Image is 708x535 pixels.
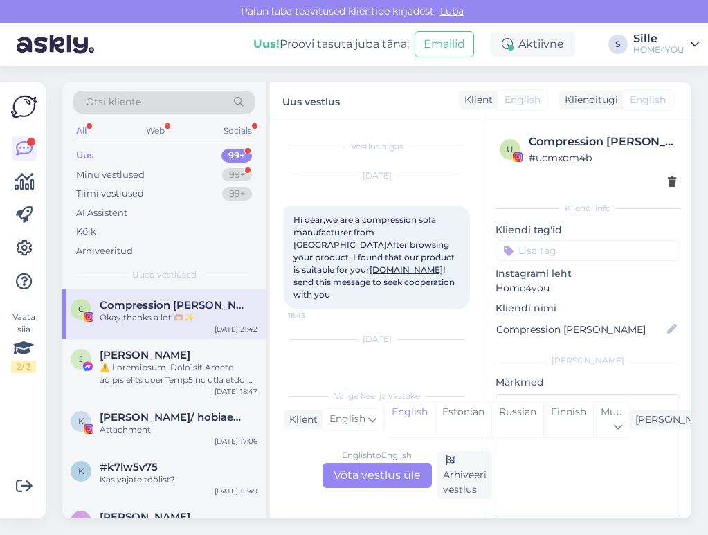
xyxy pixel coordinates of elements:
[76,187,144,201] div: Tiimi vestlused
[559,93,618,107] div: Klienditugi
[100,461,158,473] span: #k7lw5v75
[633,33,700,55] a: SilleHOME4YOU
[221,149,252,163] div: 99+
[459,93,493,107] div: Klient
[323,463,432,488] div: Võta vestlus üle
[100,473,257,486] div: Kas vajate töölist?
[496,223,680,237] p: Kliendi tag'id
[76,168,145,182] div: Minu vestlused
[79,354,83,364] span: J
[253,36,409,53] div: Proovi tasuta juba täna:
[143,122,167,140] div: Web
[79,516,84,526] span: L
[253,37,280,51] b: Uus!
[284,390,470,402] div: Valige keel ja vastake
[76,149,94,163] div: Uus
[496,375,680,390] p: Märkmed
[293,215,457,300] span: Hi dear,we are a compression sofa manufacturer from [GEOGRAPHIC_DATA]After browsing your product,...
[11,361,36,373] div: 2 / 3
[496,266,680,281] p: Instagrami leht
[633,33,684,44] div: Sille
[385,402,435,437] div: English
[415,31,474,57] button: Emailid
[222,187,252,201] div: 99+
[100,311,257,324] div: Okay,thanks a lot 🫶🏼✨
[435,402,491,437] div: Estonian
[282,91,340,109] label: Uus vestlus
[100,349,190,361] span: Juande Martín Granados
[529,150,676,165] div: # ucmxqm4b
[76,244,133,258] div: Arhiveeritud
[284,412,318,427] div: Klient
[100,511,190,523] span: LUVINA
[608,35,628,54] div: S
[496,202,680,215] div: Kliendi info
[215,436,257,446] div: [DATE] 17:06
[284,170,470,182] div: [DATE]
[491,402,543,437] div: Russian
[505,93,541,107] span: English
[132,269,197,281] span: Uued vestlused
[76,225,96,239] div: Kõik
[436,5,468,17] span: Luba
[215,324,257,334] div: [DATE] 21:42
[100,361,257,386] div: ⚠️ Loremipsum, Dolo1sit Ametc adipis elits doei Temp5inc utla etdol ma aliqu enimadmin veniamqu n...
[342,449,412,462] div: English to English
[601,406,622,418] span: Muu
[507,144,514,154] span: u
[215,486,257,496] div: [DATE] 15:49
[496,301,680,316] p: Kliendi nimi
[78,466,84,476] span: k
[288,310,340,320] span: 18:45
[329,412,365,427] span: English
[630,93,666,107] span: English
[78,304,84,314] span: C
[496,240,680,261] input: Lisa tag
[78,416,84,426] span: K
[496,354,680,367] div: [PERSON_NAME]
[370,264,443,275] a: [DOMAIN_NAME]
[11,311,36,373] div: Vaata siia
[543,402,593,437] div: Finnish
[11,93,37,120] img: Askly Logo
[496,322,664,337] input: Lisa nimi
[86,95,141,109] span: Otsi kliente
[222,168,252,182] div: 99+
[529,134,676,150] div: Compression [PERSON_NAME]
[100,411,244,424] span: Kairet Pintman/ hobiaednik🌺
[284,333,470,345] div: [DATE]
[437,451,492,499] div: Arhiveeri vestlus
[100,424,257,436] div: Attachment
[76,206,127,220] div: AI Assistent
[496,281,680,296] p: Home4you
[491,32,575,57] div: Aktiivne
[73,122,89,140] div: All
[284,140,470,153] div: Vestlus algas
[215,386,257,397] div: [DATE] 18:47
[633,44,684,55] div: HOME4YOU
[221,122,255,140] div: Socials
[100,299,244,311] span: Compression Sofa Tanzuo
